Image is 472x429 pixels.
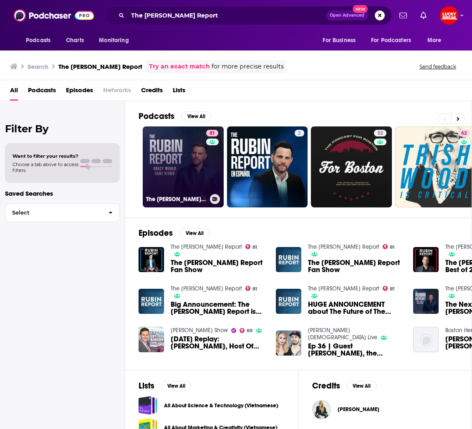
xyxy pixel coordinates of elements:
[105,6,392,25] div: Search podcasts, credits, & more...
[13,153,78,159] span: Want to filter your results?
[371,35,411,46] span: For Podcasters
[58,63,142,71] h3: The [PERSON_NAME] Report
[295,130,304,136] a: 2
[390,245,394,249] span: 81
[171,301,266,315] a: Big Announcement: The Rubin Report is Expanding!
[66,83,93,101] a: Episodes
[181,111,211,121] button: View All
[276,331,301,356] a: Ep 36 | Guest Dave Rubin, the Rubin Report
[5,189,120,197] p: Saved Searches
[141,83,163,101] a: Credits
[374,130,386,136] a: 32
[28,83,56,101] a: Podcasts
[99,35,129,46] span: Monitoring
[164,401,278,410] a: All About Science & Technology (Vietnamese)
[139,381,191,391] a: ListsView All
[417,63,459,70] button: Send feedback
[252,245,257,249] span: 81
[171,336,266,350] a: Sunday Replay: Dave Rubin, Host Of “The Rubin Report”
[440,6,458,25] button: Show profile menu
[5,210,102,215] span: Select
[308,343,403,357] a: Ep 36 | Guest Dave Rubin, the Rubin Report
[173,83,185,101] a: Lists
[312,381,340,391] h2: Credits
[366,33,423,48] button: open menu
[171,285,242,292] a: The Rubin Report
[139,381,154,391] h2: Lists
[347,381,377,391] button: View All
[323,35,356,46] span: For Business
[413,247,439,273] img: The Rubin Report: Best of 2018!
[308,301,403,315] span: HUGE ANNOUNCEMENT about The Future of The [PERSON_NAME] Report!!
[146,196,207,203] h3: The [PERSON_NAME] Report
[171,301,266,315] span: Big Announcement: The [PERSON_NAME] Report is Expanding!
[61,33,89,48] a: Charts
[458,130,470,136] a: 62
[377,129,383,138] span: 32
[171,336,266,350] span: [DATE] Replay: [PERSON_NAME], Host Of “The [PERSON_NAME] Report”
[440,6,458,25] img: User Profile
[417,8,430,23] a: Show notifications dropdown
[317,33,366,48] button: open menu
[396,8,410,23] a: Show notifications dropdown
[276,289,301,314] a: HUGE ANNOUNCEMENT about The Future of The Rubin Report!!
[413,289,439,314] img: The Next Phase of 'The Rubin Report' Is Here | Direct Message
[227,126,308,207] a: 2
[308,343,403,357] span: Ep 36 | Guest [PERSON_NAME], the [PERSON_NAME] Report
[5,203,120,222] button: Select
[338,406,379,413] span: [PERSON_NAME]
[308,327,377,341] a: Matt Christiansen Live
[247,329,252,333] span: 69
[308,243,379,250] a: The Rubin Report
[308,259,403,273] a: The Rubin Report Fan Show
[26,35,50,46] span: Podcasts
[209,129,215,138] span: 81
[13,162,78,173] span: Choose a tab above to access filters.
[312,381,377,391] a: CreditsView All
[139,228,173,238] h2: Episodes
[28,63,48,71] h3: Search
[171,259,266,273] a: The Rubin Report Fan Show
[149,62,210,71] a: Try an exact match
[143,126,224,207] a: 81The [PERSON_NAME] Report
[276,247,301,273] a: The Rubin Report Fan Show
[103,83,131,101] span: Networks
[383,244,395,249] a: 81
[427,35,442,46] span: More
[212,62,284,71] span: for more precise results
[413,327,439,352] img: Dave Rubin of The Rubin Report
[308,285,379,292] a: The Rubin Report
[139,327,164,352] img: Sunday Replay: Dave Rubin, Host Of “The Rubin Report”
[10,83,18,101] span: All
[240,328,253,333] a: 69
[139,289,164,314] img: Big Announcement: The Rubin Report is Expanding!
[338,406,379,413] a: Amiria Harper
[308,301,403,315] a: HUGE ANNOUNCEMENT about The Future of The Rubin Report!!
[139,111,174,121] h2: Podcasts
[311,126,392,207] a: 32
[93,33,139,48] button: open menu
[353,5,368,13] span: New
[14,8,94,23] img: Podchaser - Follow, Share and Rate Podcasts
[139,247,164,273] img: The Rubin Report Fan Show
[422,33,452,48] button: open menu
[161,381,191,391] button: View All
[298,129,301,138] span: 2
[171,259,266,273] span: The [PERSON_NAME] Report Fan Show
[312,400,331,419] img: Amiria Harper
[308,259,403,273] span: The [PERSON_NAME] Report Fan Show
[206,130,218,136] a: 81
[139,111,211,121] a: PodcastsView All
[179,228,209,238] button: View All
[139,396,157,415] a: All About Science & Technology (Vietnamese)
[383,286,395,291] a: 81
